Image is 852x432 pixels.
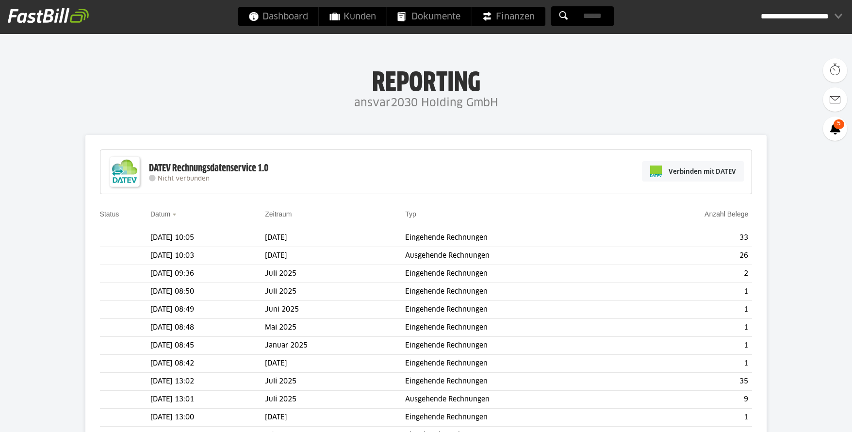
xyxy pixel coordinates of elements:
span: Finanzen [482,7,535,26]
td: [DATE] 08:45 [150,337,265,355]
div: DATEV Rechnungsdatenservice 1.0 [149,162,268,175]
td: 1 [627,409,752,427]
td: [DATE] 13:00 [150,409,265,427]
td: 1 [627,337,752,355]
td: Juni 2025 [265,301,405,319]
a: Zeitraum [265,210,292,218]
a: Anzahl Belege [705,210,748,218]
td: 26 [627,247,752,265]
td: [DATE] 13:01 [150,391,265,409]
td: Mai 2025 [265,319,405,337]
td: Juli 2025 [265,283,405,301]
td: [DATE] 08:50 [150,283,265,301]
a: Status [100,210,119,218]
td: [DATE] [265,247,405,265]
td: [DATE] 10:03 [150,247,265,265]
td: [DATE] 08:49 [150,301,265,319]
img: pi-datev-logo-farbig-24.svg [650,166,662,177]
a: Dokumente [387,7,471,26]
td: Juli 2025 [265,391,405,409]
td: [DATE] [265,229,405,247]
img: fastbill_logo_white.png [8,8,89,23]
td: Januar 2025 [265,337,405,355]
td: 1 [627,319,752,337]
td: [DATE] 13:02 [150,373,265,391]
td: 1 [627,283,752,301]
span: Nicht verbunden [158,176,210,182]
td: Eingehende Rechnungen [405,355,627,373]
td: [DATE] 09:36 [150,265,265,283]
td: 1 [627,355,752,373]
td: [DATE] 10:05 [150,229,265,247]
td: 2 [627,265,752,283]
td: [DATE] [265,409,405,427]
td: Eingehende Rechnungen [405,301,627,319]
td: [DATE] [265,355,405,373]
td: [DATE] 08:48 [150,319,265,337]
span: Dashboard [249,7,308,26]
a: Kunden [319,7,387,26]
a: 5 [823,116,847,141]
td: 9 [627,391,752,409]
span: Kunden [330,7,376,26]
td: Juli 2025 [265,373,405,391]
td: Ausgehende Rechnungen [405,247,627,265]
a: Dashboard [238,7,319,26]
a: Finanzen [472,7,545,26]
td: Juli 2025 [265,265,405,283]
img: sort_desc.gif [172,214,179,216]
td: 1 [627,301,752,319]
td: Eingehende Rechnungen [405,337,627,355]
td: Eingehende Rechnungen [405,409,627,427]
span: Dokumente [398,7,460,26]
span: Verbinden mit DATEV [669,166,736,176]
a: Datum [150,210,170,218]
td: 33 [627,229,752,247]
td: [DATE] 08:42 [150,355,265,373]
a: Typ [405,210,416,218]
h1: Reporting [97,68,755,94]
a: Verbinden mit DATEV [642,161,744,182]
td: Eingehende Rechnungen [405,373,627,391]
img: DATEV-Datenservice Logo [105,152,144,191]
td: Eingehende Rechnungen [405,265,627,283]
span: 5 [834,119,844,129]
td: Eingehende Rechnungen [405,229,627,247]
td: Eingehende Rechnungen [405,319,627,337]
td: Ausgehende Rechnungen [405,391,627,409]
iframe: Öffnet ein Widget, in dem Sie weitere Informationen finden [776,403,842,427]
td: 35 [627,373,752,391]
td: Eingehende Rechnungen [405,283,627,301]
